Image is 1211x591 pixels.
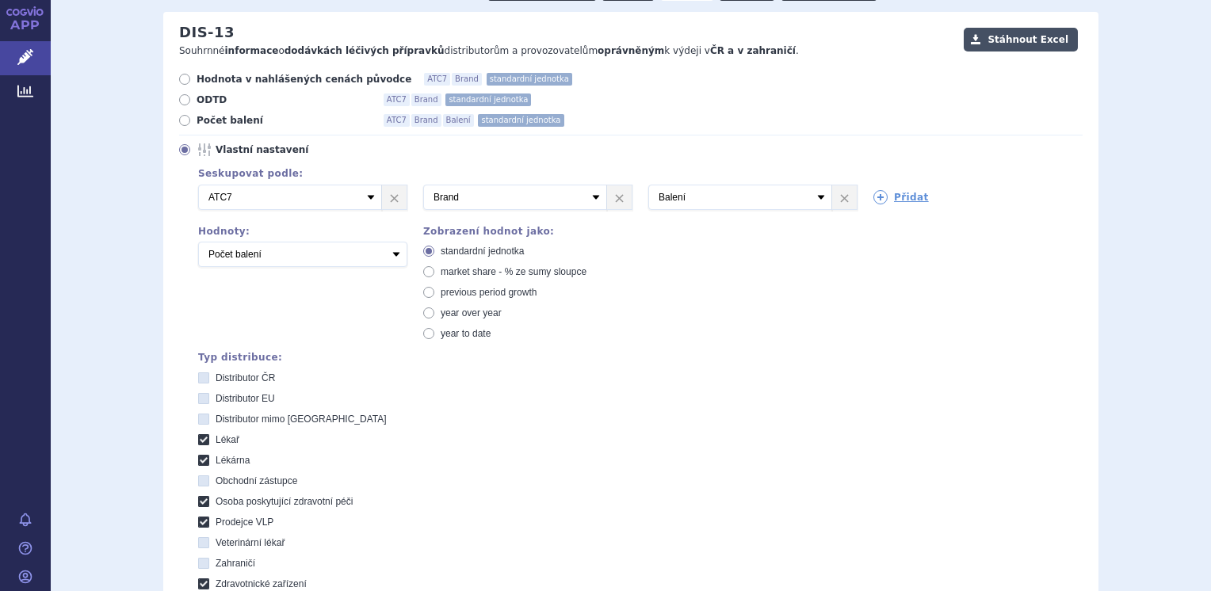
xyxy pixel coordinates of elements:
[710,45,796,56] strong: ČR a v zahraničí
[598,45,664,56] strong: oprávněným
[478,114,563,127] span: standardní jednotka
[216,393,275,404] span: Distributor EU
[424,73,450,86] span: ATC7
[216,475,297,486] span: Obchodní zástupce
[198,226,407,237] div: Hodnoty:
[607,185,632,209] a: ×
[487,73,572,86] span: standardní jednotka
[832,185,857,209] a: ×
[216,455,250,466] span: Lékárna
[441,246,524,257] span: standardní jednotka
[441,266,586,277] span: market share - % ze sumy sloupce
[197,114,371,127] span: Počet balení
[216,537,285,548] span: Veterinární lékař
[445,93,531,106] span: standardní jednotka
[216,414,387,425] span: Distributor mimo [GEOGRAPHIC_DATA]
[384,114,410,127] span: ATC7
[225,45,279,56] strong: informace
[182,185,1083,210] div: 3
[411,114,441,127] span: Brand
[443,114,474,127] span: Balení
[216,434,239,445] span: Lékař
[382,185,407,209] a: ×
[441,287,537,298] span: previous period growth
[873,190,929,204] a: Přidat
[452,73,482,86] span: Brand
[964,28,1078,51] button: Stáhnout Excel
[216,496,353,507] span: Osoba poskytující zdravotní péči
[216,372,275,383] span: Distributor ČR
[411,93,441,106] span: Brand
[216,517,273,528] span: Prodejce VLP
[197,73,411,86] span: Hodnota v nahlášených cenách původce
[285,45,445,56] strong: dodávkách léčivých přípravků
[216,578,307,589] span: Zdravotnické zařízení
[423,226,632,237] div: Zobrazení hodnot jako:
[198,352,1083,363] div: Typ distribuce:
[384,93,410,106] span: ATC7
[216,558,255,569] span: Zahraničí
[182,168,1083,179] div: Seskupovat podle:
[179,44,956,58] p: Souhrnné o distributorům a provozovatelům k výdeji v .
[197,93,371,106] span: ODTD
[179,24,235,41] h2: DIS-13
[216,143,390,156] span: Vlastní nastavení
[441,328,491,339] span: year to date
[441,307,502,318] span: year over year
